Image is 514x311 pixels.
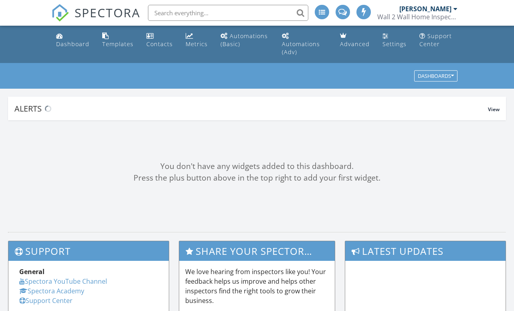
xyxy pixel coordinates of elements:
[143,29,176,52] a: Contacts
[185,267,329,305] p: We love hearing from inspectors like you! Your feedback helps us improve and helps other inspecto...
[418,73,454,79] div: Dashboards
[75,4,140,21] span: SPECTORA
[19,287,84,295] a: Spectora Academy
[279,29,330,60] a: Automations (Advanced)
[56,40,89,48] div: Dashboard
[8,241,169,261] h3: Support
[379,29,410,52] a: Settings
[399,5,451,13] div: [PERSON_NAME]
[8,161,506,172] div: You don't have any widgets added to this dashboard.
[146,40,173,48] div: Contacts
[217,29,272,52] a: Automations (Basic)
[182,29,211,52] a: Metrics
[51,11,140,28] a: SPECTORA
[414,71,457,82] button: Dashboards
[282,40,320,56] div: Automations (Adv)
[419,32,452,48] div: Support Center
[337,29,373,52] a: Advanced
[340,40,370,48] div: Advanced
[19,277,107,286] a: Spectora YouTube Channel
[53,29,93,52] a: Dashboard
[221,32,268,48] div: Automations (Basic)
[19,296,73,305] a: Support Center
[8,172,506,184] div: Press the plus button above in the top right to add your first widget.
[377,13,457,21] div: Wall 2 Wall Home Inspections
[186,40,208,48] div: Metrics
[19,267,45,276] strong: General
[382,40,407,48] div: Settings
[51,4,69,22] img: The Best Home Inspection Software - Spectora
[488,106,500,113] span: View
[148,5,308,21] input: Search everything...
[99,29,137,52] a: Templates
[416,29,461,52] a: Support Center
[345,241,506,261] h3: Latest Updates
[14,103,488,114] div: Alerts
[102,40,134,48] div: Templates
[179,241,335,261] h3: Share Your Spectora Experience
